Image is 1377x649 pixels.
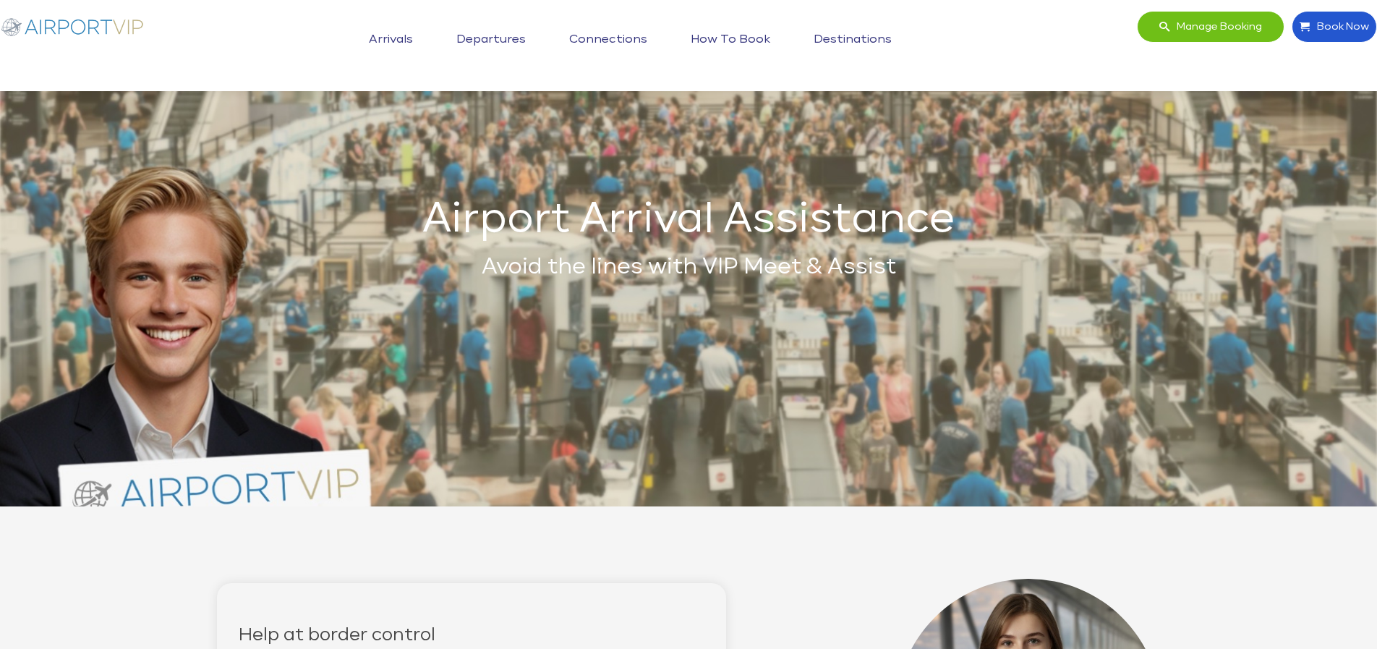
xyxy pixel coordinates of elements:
[810,22,895,58] a: Destinations
[1310,12,1369,42] span: Book Now
[1292,11,1377,43] a: Book Now
[239,627,705,642] h2: Help at border control
[217,251,1161,284] h2: Avoid the lines with VIP Meet & Assist
[1137,11,1284,43] a: Manage booking
[217,203,1161,237] h1: Airport Arrival Assistance
[566,22,651,58] a: Connections
[1169,12,1262,42] span: Manage booking
[365,22,417,58] a: Arrivals
[687,22,774,58] a: How to book
[453,22,529,58] a: Departures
